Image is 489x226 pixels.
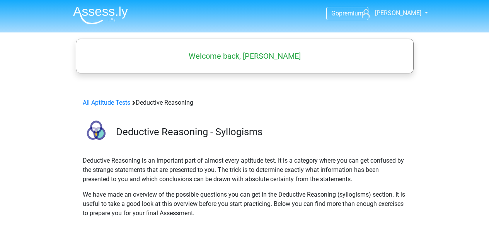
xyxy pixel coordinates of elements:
h5: Welcome back, [PERSON_NAME] [80,51,410,61]
a: [PERSON_NAME] [359,8,422,18]
span: [PERSON_NAME] [375,9,421,17]
img: deductive reasoning [80,117,112,150]
a: All Aptitude Tests [83,99,130,106]
p: Deductive Reasoning is an important part of almost every aptitude test. It is a category where yo... [83,156,407,184]
h3: Deductive Reasoning - Syllogisms [116,126,404,138]
span: Go [331,10,339,17]
img: Assessly [73,6,128,24]
div: Deductive Reasoning [80,98,410,107]
a: Gopremium [327,8,368,19]
p: We have made an overview of the possible questions you can get in the Deductive Reasoning (syllog... [83,190,407,218]
span: premium [339,10,363,17]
